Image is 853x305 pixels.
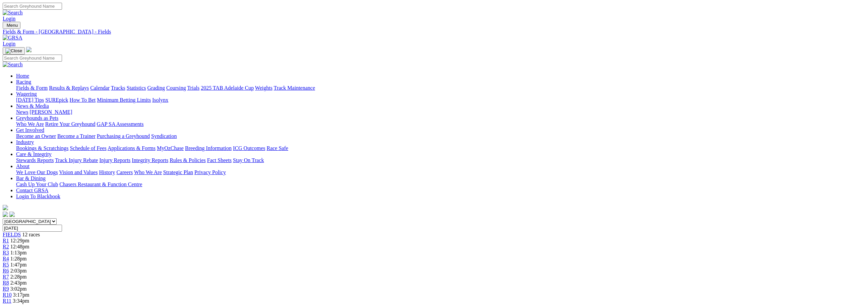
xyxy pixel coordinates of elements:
[127,85,146,91] a: Statistics
[3,298,11,304] a: R11
[10,280,27,286] span: 2:43pm
[29,109,72,115] a: [PERSON_NAME]
[157,145,184,151] a: MyOzChase
[5,48,22,54] img: Close
[16,133,56,139] a: Become an Owner
[16,85,850,91] div: Racing
[3,244,9,249] a: R2
[7,23,18,28] span: Menu
[3,292,12,298] span: R10
[116,169,133,175] a: Careers
[16,79,31,85] a: Racing
[10,286,27,292] span: 3:02pm
[3,232,21,237] a: FIELDS
[57,133,96,139] a: Become a Trainer
[16,115,58,121] a: Greyhounds as Pets
[16,85,48,91] a: Fields & Form
[3,256,9,261] a: R4
[151,133,177,139] a: Syndication
[45,121,96,127] a: Retire Your Greyhound
[3,22,20,29] button: Toggle navigation
[59,169,98,175] a: Vision and Values
[3,29,850,35] a: Fields & Form - [GEOGRAPHIC_DATA] - Fields
[16,91,37,97] a: Wagering
[16,121,850,127] div: Greyhounds as Pets
[274,85,315,91] a: Track Maintenance
[111,85,125,91] a: Tracks
[55,157,98,163] a: Track Injury Rebate
[16,181,58,187] a: Cash Up Your Club
[16,181,850,187] div: Bar & Dining
[16,139,34,145] a: Industry
[10,262,27,268] span: 1:47pm
[22,232,40,237] span: 12 races
[97,121,144,127] a: GAP SA Assessments
[13,298,29,304] span: 3:34pm
[3,3,62,10] input: Search
[13,292,29,298] span: 3:17pm
[26,47,32,52] img: logo-grsa-white.png
[59,181,142,187] a: Chasers Restaurant & Function Centre
[134,169,162,175] a: Who We Are
[16,151,52,157] a: Care & Integrity
[16,169,58,175] a: We Love Our Dogs
[3,250,9,255] a: R3
[99,169,115,175] a: History
[170,157,206,163] a: Rules & Policies
[233,145,265,151] a: ICG Outcomes
[90,85,110,91] a: Calendar
[9,212,15,217] img: twitter.svg
[3,262,9,268] a: R5
[3,268,9,274] a: R6
[16,187,48,193] a: Contact GRSA
[16,194,60,199] a: Login To Blackbook
[207,157,232,163] a: Fact Sheets
[3,238,9,243] a: R1
[3,286,9,292] a: R9
[3,55,62,62] input: Search
[10,256,27,261] span: 1:28pm
[194,169,226,175] a: Privacy Policy
[3,274,9,280] a: R7
[166,85,186,91] a: Coursing
[3,10,23,16] img: Search
[16,163,29,169] a: About
[45,97,68,103] a: SUREpick
[97,133,150,139] a: Purchasing a Greyhound
[70,97,96,103] a: How To Bet
[3,280,9,286] a: R8
[10,238,29,243] span: 12:29pm
[16,127,44,133] a: Get Involved
[70,145,106,151] a: Schedule of Fees
[187,85,199,91] a: Trials
[3,212,8,217] img: facebook.svg
[185,145,232,151] a: Breeding Information
[16,109,28,115] a: News
[97,97,151,103] a: Minimum Betting Limits
[3,47,25,55] button: Toggle navigation
[16,97,850,103] div: Wagering
[255,85,272,91] a: Weights
[99,157,130,163] a: Injury Reports
[16,73,29,79] a: Home
[3,205,8,210] img: logo-grsa-white.png
[3,35,22,41] img: GRSA
[16,145,68,151] a: Bookings & Scratchings
[10,274,27,280] span: 2:28pm
[10,244,29,249] span: 12:48pm
[16,157,54,163] a: Stewards Reports
[152,97,168,103] a: Isolynx
[233,157,264,163] a: Stay On Track
[163,169,193,175] a: Strategic Plan
[3,41,15,47] a: Login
